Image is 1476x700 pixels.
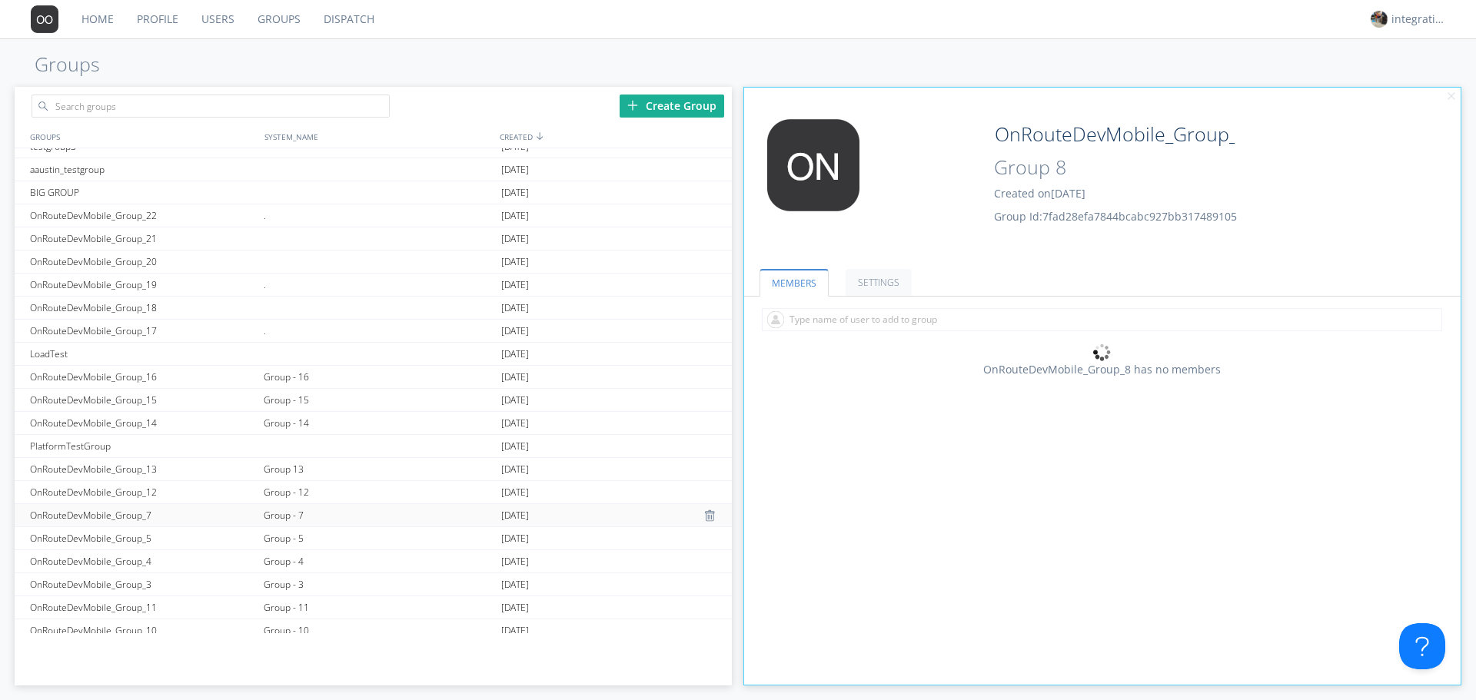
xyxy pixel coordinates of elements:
[15,573,731,596] a: OnRouteDevMobile_Group_3Group - 3[DATE]
[26,297,260,319] div: OnRouteDevMobile_Group_18
[26,125,257,148] div: GROUPS
[501,181,529,204] span: [DATE]
[15,458,731,481] a: OnRouteDevMobile_Group_13Group 13[DATE]
[15,297,731,320] a: OnRouteDevMobile_Group_18[DATE]
[15,181,731,204] a: BIG GROUP[DATE]
[260,527,497,549] div: Group - 5
[501,412,529,435] span: [DATE]
[15,366,731,389] a: OnRouteDevMobile_Group_16Group - 16[DATE]
[501,343,529,366] span: [DATE]
[501,435,529,458] span: [DATE]
[501,550,529,573] span: [DATE]
[994,209,1237,224] span: Group Id: 7fad28efa7844bcabc927bb317489105
[846,269,912,296] a: SETTINGS
[620,95,724,118] div: Create Group
[260,320,497,342] div: .
[260,619,497,642] div: Group - 10
[26,366,260,388] div: OnRouteDevMobile_Group_16
[756,119,871,211] img: 373638.png
[15,596,731,619] a: OnRouteDevMobile_Group_11Group - 11[DATE]
[501,458,529,481] span: [DATE]
[31,5,58,33] img: 373638.png
[26,181,260,204] div: BIG GROUP
[26,550,260,572] div: OnRouteDevMobile_Group_4
[15,435,731,458] a: PlatformTestGroup[DATE]
[26,227,260,250] div: OnRouteDevMobile_Group_21
[1092,343,1112,362] img: spin.svg
[26,343,260,365] div: LoadTest
[1399,623,1445,669] iframe: Toggle Customer Support
[762,308,1443,331] input: Type name of user to add to group
[501,573,529,596] span: [DATE]
[501,274,529,297] span: [DATE]
[501,297,529,320] span: [DATE]
[15,412,731,435] a: OnRouteDevMobile_Group_14Group - 14[DATE]
[501,250,529,274] span: [DATE]
[26,481,260,503] div: OnRouteDevMobile_Group_12
[260,274,497,296] div: .
[501,204,529,227] span: [DATE]
[1051,186,1085,201] span: [DATE]
[501,366,529,389] span: [DATE]
[260,389,497,411] div: Group - 15
[26,204,260,227] div: OnRouteDevMobile_Group_22
[1371,11,1388,28] img: f4e8944a4fa4411c9b97ff3ae987ed99
[15,227,731,250] a: OnRouteDevMobile_Group_21[DATE]
[501,320,529,343] span: [DATE]
[496,125,732,148] div: CREATED
[501,227,529,250] span: [DATE]
[26,619,260,642] div: OnRouteDevMobile_Group_10
[26,435,260,457] div: PlatformTestGroup
[501,481,529,504] span: [DATE]
[15,274,731,297] a: OnRouteDevMobile_Group_19.[DATE]
[260,573,497,595] div: Group - 3
[15,619,731,642] a: OnRouteDevMobile_Group_10Group - 10[DATE]
[26,158,260,181] div: aaustin_testgroup
[26,274,260,296] div: OnRouteDevMobile_Group_19
[15,343,731,366] a: LoadTest[DATE]
[260,204,497,227] div: .
[501,527,529,550] span: [DATE]
[744,362,1461,377] div: OnRouteDevMobile_Group_8 has no members
[260,366,497,388] div: Group - 16
[1391,12,1449,27] div: integrationstageadmin1
[501,389,529,412] span: [DATE]
[26,573,260,595] div: OnRouteDevMobile_Group_3
[26,596,260,619] div: OnRouteDevMobile_Group_11
[15,320,731,343] a: OnRouteDevMobile_Group_17.[DATE]
[260,412,497,434] div: Group - 14
[26,458,260,480] div: OnRouteDevMobile_Group_13
[26,527,260,549] div: OnRouteDevMobile_Group_5
[15,158,731,181] a: aaustin_testgroup[DATE]
[994,186,1085,201] span: Created on
[26,250,260,273] div: OnRouteDevMobile_Group_20
[260,458,497,480] div: Group 13
[260,481,497,503] div: Group - 12
[15,250,731,274] a: OnRouteDevMobile_Group_20[DATE]
[260,550,497,572] div: Group - 4
[26,504,260,526] div: OnRouteDevMobile_Group_7
[15,481,731,504] a: OnRouteDevMobile_Group_12Group - 12[DATE]
[1446,91,1457,102] img: cancel.svg
[627,100,638,111] img: plus.svg
[15,504,731,527] a: OnRouteDevMobile_Group_7Group - 7[DATE]
[260,504,497,526] div: Group - 7
[501,619,529,642] span: [DATE]
[501,504,529,527] span: [DATE]
[15,389,731,412] a: OnRouteDevMobile_Group_15Group - 15[DATE]
[26,412,260,434] div: OnRouteDevMobile_Group_14
[501,596,529,619] span: [DATE]
[26,320,260,342] div: OnRouteDevMobile_Group_17
[989,119,1237,150] input: Group Name
[261,125,495,148] div: SYSTEM_NAME
[15,204,731,227] a: OnRouteDevMobile_Group_22.[DATE]
[26,389,260,411] div: OnRouteDevMobile_Group_15
[15,527,731,550] a: OnRouteDevMobile_Group_5Group - 5[DATE]
[989,153,1237,182] input: System Name
[32,95,390,118] input: Search groups
[260,596,497,619] div: Group - 11
[760,269,829,297] a: MEMBERS
[501,158,529,181] span: [DATE]
[15,550,731,573] a: OnRouteDevMobile_Group_4Group - 4[DATE]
